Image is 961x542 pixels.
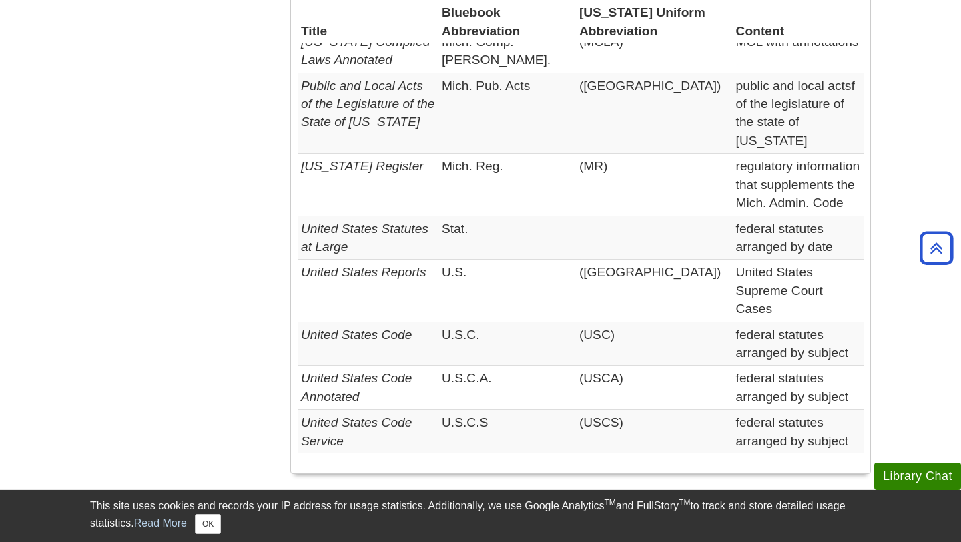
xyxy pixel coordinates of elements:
[733,29,864,73] td: MCL with annotations
[915,239,958,257] a: Back to Top
[576,154,733,216] td: (MR)
[438,216,576,260] td: Stat.
[438,73,576,154] td: Mich. Pub. Acts
[733,410,864,453] td: federal statutes arranged by subject
[874,463,961,490] button: Library Chat
[301,371,412,403] em: United States Code Annotated
[576,73,733,154] td: ([GEOGRAPHIC_DATA])
[733,260,864,322] td: United States Supreme Court Cases
[438,410,576,453] td: U.S.C.S
[576,366,733,410] td: (USCA)
[301,79,435,129] em: Public and Local Acts of the Legislature of the State of [US_STATE]
[301,328,412,342] em: United States Code
[576,410,733,453] td: (USCS)
[733,322,864,366] td: federal statutes arranged by subject
[90,498,871,534] div: This site uses cookies and records your IP address for usage statistics. Additionally, we use Goo...
[679,498,690,507] sup: TM
[604,498,615,507] sup: TM
[301,415,412,447] em: United States Code Service
[301,159,424,173] em: [US_STATE] Register
[576,322,733,366] td: (USC)
[733,154,864,216] td: regulatory information that supplements the Mich. Admin. Code
[301,222,428,254] em: United States Statutes at Large
[301,265,426,279] em: United States Reports
[733,366,864,410] td: federal statutes arranged by subject
[438,154,576,216] td: Mich. Reg.
[576,29,733,73] td: (MCLA)
[134,517,187,529] a: Read More
[733,216,864,260] td: federal statutes arranged by date
[438,322,576,366] td: U.S.C.
[195,514,221,534] button: Close
[438,366,576,410] td: U.S.C.A.
[438,260,576,322] td: U.S.
[733,73,864,154] td: public and local actsf of the legislature of the state of [US_STATE]
[438,29,576,73] td: Mich. Comp. [PERSON_NAME].
[576,260,733,322] td: ([GEOGRAPHIC_DATA])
